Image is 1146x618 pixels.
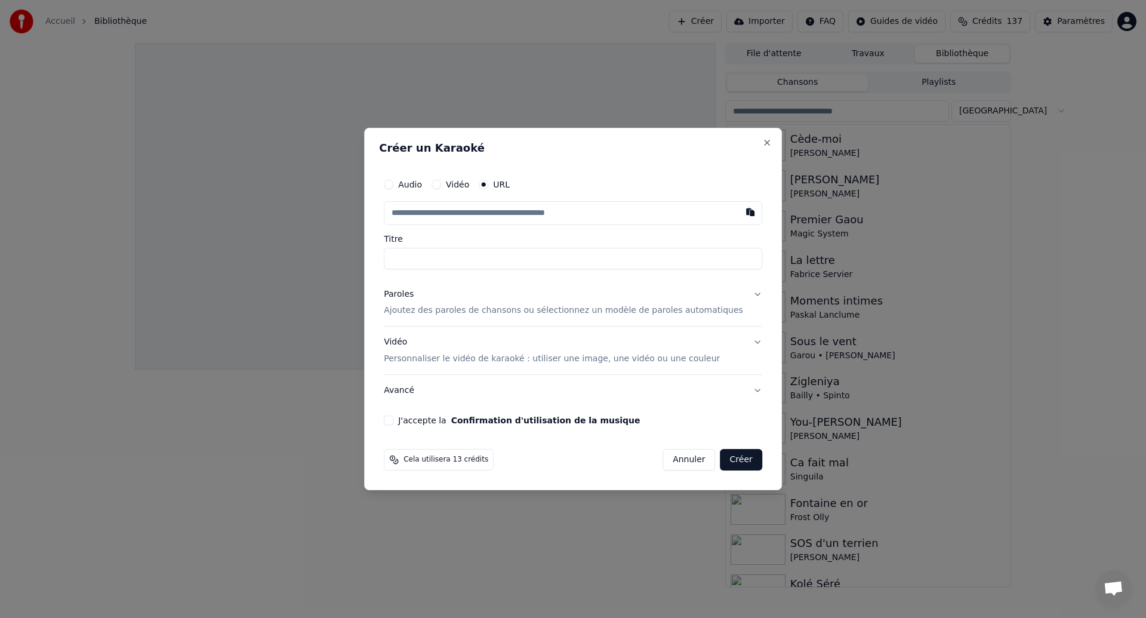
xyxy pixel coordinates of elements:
[384,235,762,243] label: Titre
[384,305,743,317] p: Ajoutez des paroles de chansons ou sélectionnez un modèle de paroles automatiques
[663,449,715,471] button: Annuler
[403,455,488,465] span: Cela utilisera 13 crédits
[398,180,422,189] label: Audio
[720,449,762,471] button: Créer
[384,375,762,406] button: Avancé
[384,327,762,375] button: VidéoPersonnaliser le vidéo de karaoké : utiliser une image, une vidéo ou une couleur
[384,288,414,300] div: Paroles
[384,337,720,365] div: Vidéo
[446,180,469,189] label: Vidéo
[398,416,640,425] label: J'accepte la
[379,143,767,153] h2: Créer un Karaoké
[384,353,720,365] p: Personnaliser le vidéo de karaoké : utiliser une image, une vidéo ou une couleur
[451,416,640,425] button: J'accepte la
[384,279,762,327] button: ParolesAjoutez des paroles de chansons ou sélectionnez un modèle de paroles automatiques
[493,180,510,189] label: URL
